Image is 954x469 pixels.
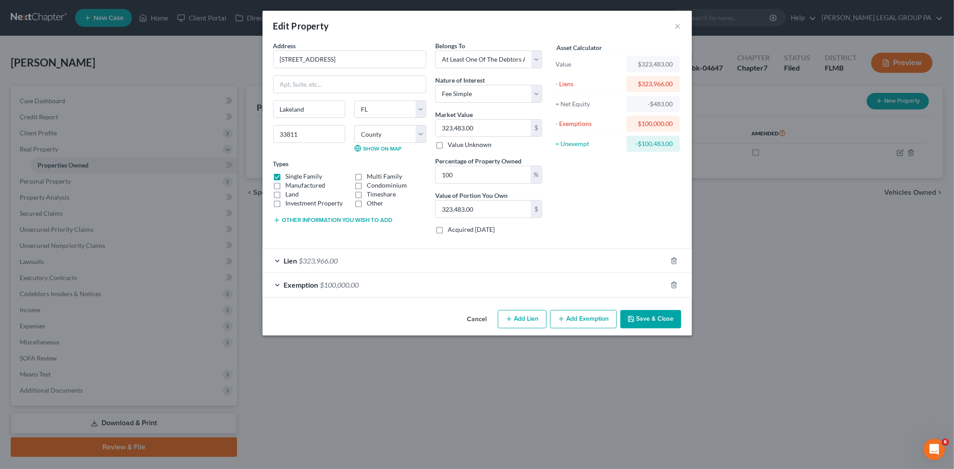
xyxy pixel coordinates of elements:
div: = Net Equity [555,100,623,109]
iframe: Intercom live chat [924,439,945,460]
span: Exemption [284,281,318,289]
label: Multi Family [367,172,402,181]
input: 0.00 [436,201,531,218]
button: Add Lien [498,310,547,329]
label: Value Unknown [448,140,492,149]
input: Enter city... [274,101,345,118]
div: $323,966.00 [634,80,673,88]
input: Enter zip... [273,125,345,143]
div: Edit Property [273,20,329,32]
div: -$483.00 [634,100,673,109]
div: $ [531,120,542,137]
button: × [675,21,681,31]
span: Lien [284,256,297,265]
label: Timeshare [367,190,396,199]
label: Value of Portion You Own [435,191,508,200]
span: Address [273,42,296,50]
div: $ [531,201,542,218]
div: -$100,483.00 [634,139,673,148]
label: Investment Property [286,199,343,208]
button: Add Exemption [550,310,617,329]
input: 0.00 [436,120,531,137]
input: Enter address... [274,51,426,68]
label: Land [286,190,299,199]
label: Manufactured [286,181,326,190]
label: Other [367,199,383,208]
label: Single Family [286,172,322,181]
label: Asset Calculator [556,43,602,52]
button: Other information you wish to add [273,217,393,224]
button: Save & Close [620,310,681,329]
span: $323,966.00 [299,256,338,265]
span: Belongs To [435,42,465,50]
label: Types [273,159,289,168]
div: % [530,166,542,183]
button: Cancel [460,311,494,329]
input: Apt, Suite, etc... [274,76,426,93]
label: Acquired [DATE] [448,225,495,234]
label: Condominium [367,181,407,190]
div: = Unexempt [555,139,623,148]
div: - Exemptions [555,119,623,128]
input: 0.00 [436,166,530,183]
span: $100,000.00 [320,281,359,289]
div: $100,000.00 [634,119,673,128]
label: Nature of Interest [435,75,485,85]
div: $323,483.00 [634,60,673,69]
label: Market Value [435,110,473,119]
div: Value [555,60,623,69]
span: 6 [942,439,949,446]
label: Percentage of Property Owned [435,156,522,166]
a: Show on Map [354,145,401,152]
div: - Liens [555,80,623,88]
